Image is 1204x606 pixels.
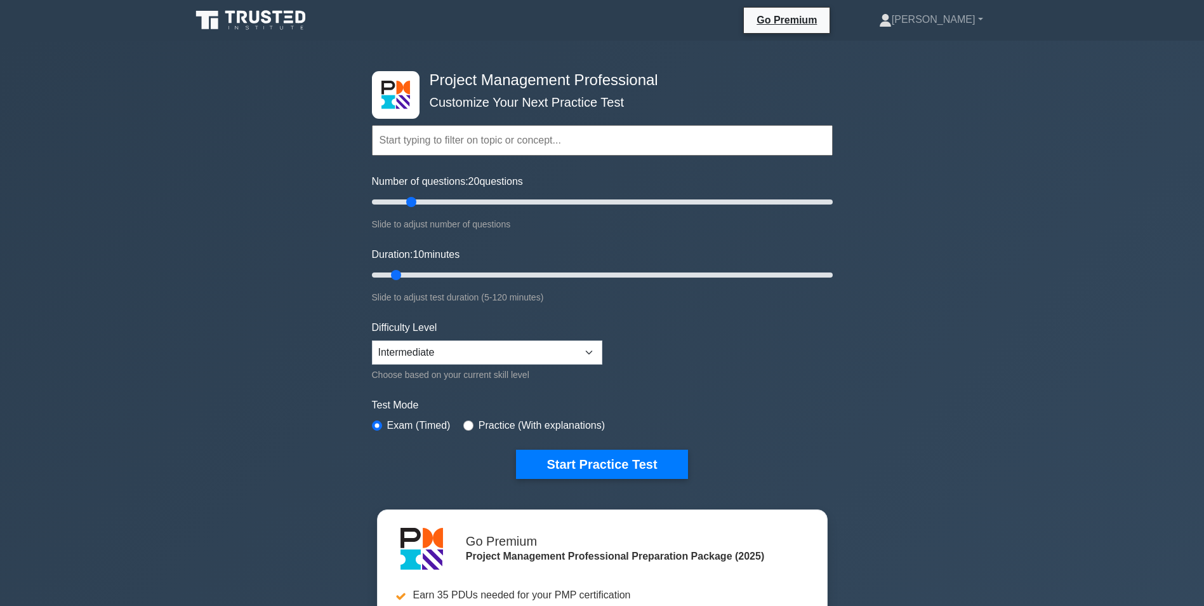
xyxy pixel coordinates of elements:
[372,290,833,305] div: Slide to adjust test duration (5-120 minutes)
[425,71,771,90] h4: Project Management Professional
[372,174,523,189] label: Number of questions: questions
[479,418,605,433] label: Practice (With explanations)
[372,125,833,156] input: Start typing to filter on topic or concept...
[468,176,480,187] span: 20
[516,450,687,479] button: Start Practice Test
[413,249,424,260] span: 10
[387,418,451,433] label: Exam (Timed)
[849,7,1014,32] a: [PERSON_NAME]
[372,247,460,262] label: Duration: minutes
[372,398,833,413] label: Test Mode
[372,320,437,335] label: Difficulty Level
[372,217,833,232] div: Slide to adjust number of questions
[749,12,824,28] a: Go Premium
[372,367,602,382] div: Choose based on your current skill level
